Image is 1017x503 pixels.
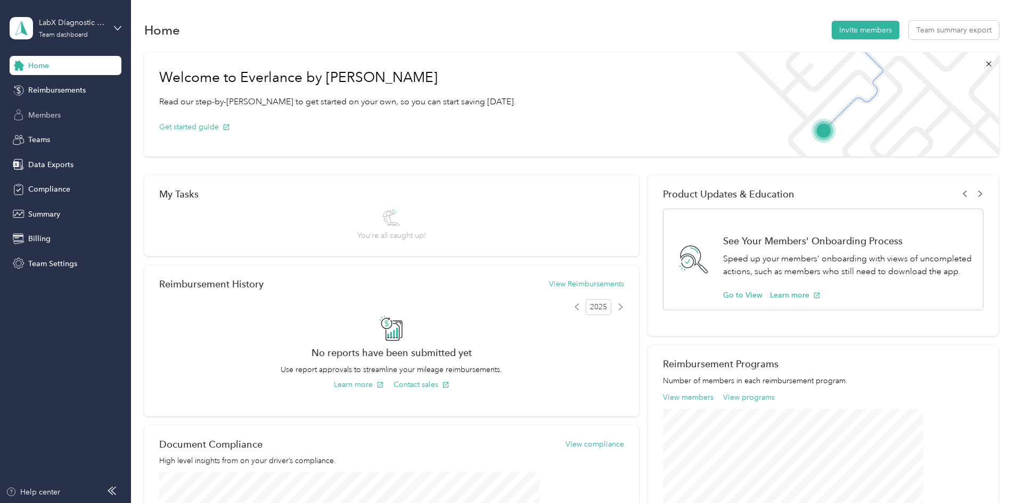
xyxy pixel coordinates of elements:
span: Team Settings [28,258,77,269]
span: Members [28,110,61,121]
h1: Welcome to Everlance by [PERSON_NAME] [159,69,516,86]
span: Compliance [28,184,70,195]
div: Team dashboard [39,32,88,38]
img: Welcome to everlance [725,52,998,156]
h1: Home [144,24,180,36]
div: LabX Diagnostic Systems [39,17,105,28]
iframe: Everlance-gr Chat Button Frame [957,443,1017,503]
p: Number of members in each reimbursement program. [663,375,983,386]
button: Learn more [334,379,384,390]
span: Data Exports [28,159,73,170]
button: Team summary export [909,21,999,39]
button: Go to View [723,290,762,301]
button: Get started guide [159,121,230,133]
h2: No reports have been submitted yet [159,347,624,358]
h1: See Your Members' Onboarding Process [723,235,972,246]
span: 2025 [586,299,611,315]
button: View programs [723,392,775,403]
div: My Tasks [159,188,624,200]
span: You’re all caught up! [357,230,426,241]
button: Learn more [770,290,821,301]
p: Read our step-by-[PERSON_NAME] to get started on your own, so you can start saving [DATE]. [159,95,516,109]
h2: Reimbursement History [159,278,264,290]
span: Product Updates & Education [663,188,794,200]
span: Billing [28,233,51,244]
span: Reimbursements [28,85,86,96]
button: View compliance [565,439,624,450]
button: View members [663,392,713,403]
span: Summary [28,209,60,220]
span: Home [28,60,49,71]
p: Speed up your members' onboarding with views of uncompleted actions, such as members who still ne... [723,252,972,278]
span: Teams [28,134,50,145]
h2: Reimbursement Programs [663,358,983,369]
p: High level insights from on your driver’s compliance. [159,455,624,466]
button: View Reimbursements [549,278,624,290]
p: Use report approvals to streamline your mileage reimbursements. [159,364,624,375]
h2: Document Compliance [159,439,263,450]
button: Contact sales [393,379,449,390]
button: Help center [6,486,60,498]
button: Invite members [832,21,899,39]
